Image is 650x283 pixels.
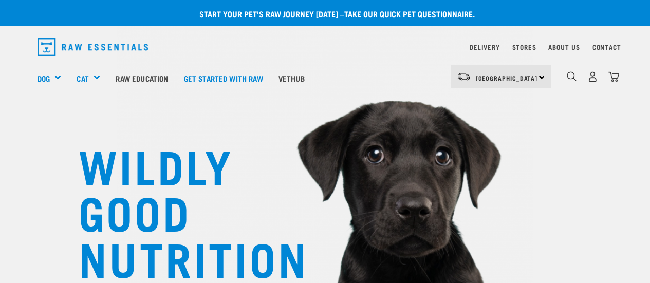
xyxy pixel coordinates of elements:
img: home-icon-1@2x.png [567,71,577,81]
a: Vethub [271,58,312,99]
h1: WILDLY GOOD NUTRITION [79,141,284,280]
a: Contact [592,45,621,49]
span: [GEOGRAPHIC_DATA] [476,76,538,80]
a: take our quick pet questionnaire. [344,11,475,16]
a: Cat [77,72,88,84]
a: Raw Education [108,58,176,99]
a: Stores [512,45,536,49]
img: user.png [587,71,598,82]
img: Raw Essentials Logo [38,38,148,56]
nav: dropdown navigation [29,34,621,60]
a: About Us [548,45,580,49]
a: Get started with Raw [176,58,271,99]
img: home-icon@2x.png [608,71,619,82]
img: van-moving.png [457,72,471,81]
a: Dog [38,72,50,84]
a: Delivery [470,45,499,49]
